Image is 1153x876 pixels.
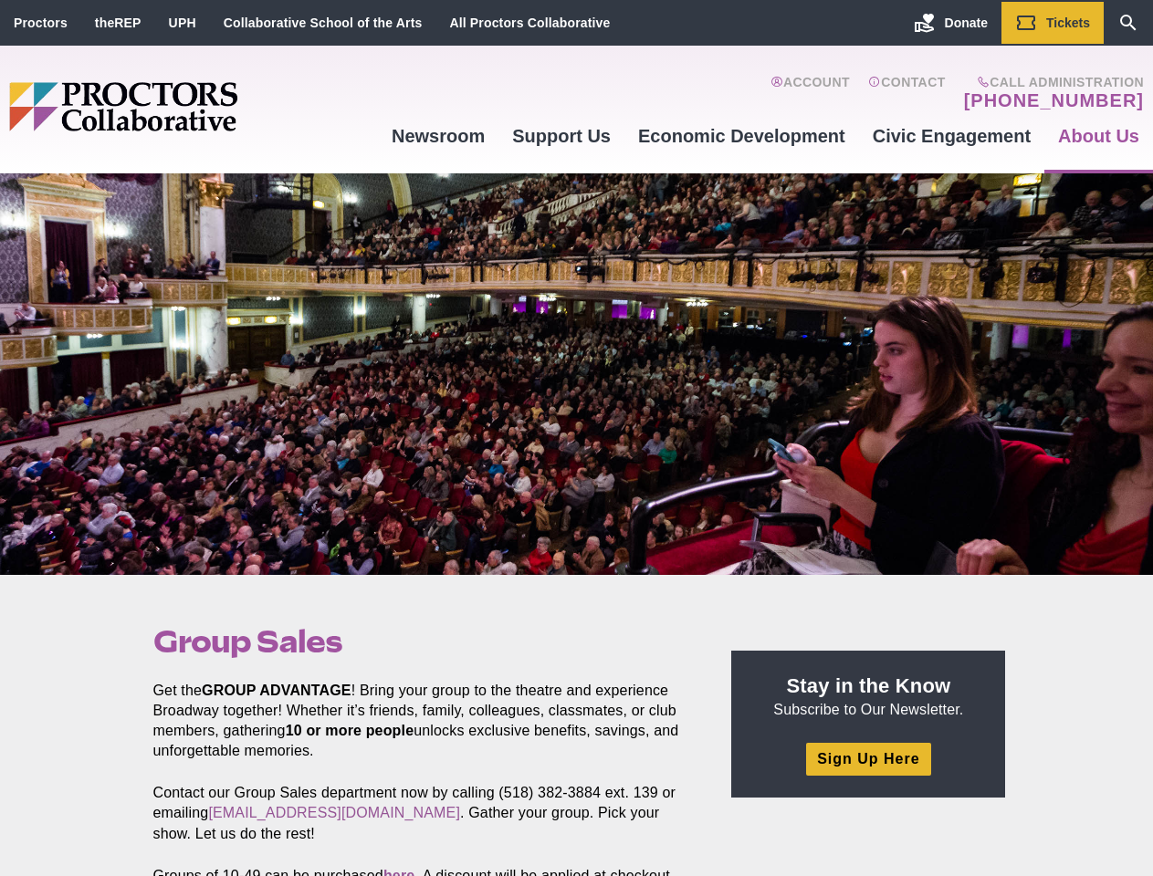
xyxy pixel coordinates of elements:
[770,75,850,111] a: Account
[286,723,414,738] strong: 10 or more people
[208,805,460,820] a: [EMAIL_ADDRESS][DOMAIN_NAME]
[153,681,690,761] p: Get the ! Bring your group to the theatre and experience Broadway together! Whether it’s friends,...
[153,624,690,659] h1: Group Sales
[806,743,930,775] a: Sign Up Here
[224,16,423,30] a: Collaborative School of the Arts
[202,683,351,698] strong: GROUP ADVANTAGE
[9,82,378,131] img: Proctors logo
[945,16,988,30] span: Donate
[1104,2,1153,44] a: Search
[498,111,624,161] a: Support Us
[868,75,946,111] a: Contact
[859,111,1044,161] a: Civic Engagement
[964,89,1144,111] a: [PHONE_NUMBER]
[14,16,68,30] a: Proctors
[787,674,951,697] strong: Stay in the Know
[900,2,1001,44] a: Donate
[378,111,498,161] a: Newsroom
[753,673,983,720] p: Subscribe to Our Newsletter.
[1044,111,1153,161] a: About Us
[95,16,142,30] a: theREP
[449,16,610,30] a: All Proctors Collaborative
[959,75,1144,89] span: Call Administration
[624,111,859,161] a: Economic Development
[169,16,196,30] a: UPH
[1001,2,1104,44] a: Tickets
[1046,16,1090,30] span: Tickets
[153,783,690,843] p: Contact our Group Sales department now by calling (518) 382-3884 ext. 139 or emailing . Gather yo...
